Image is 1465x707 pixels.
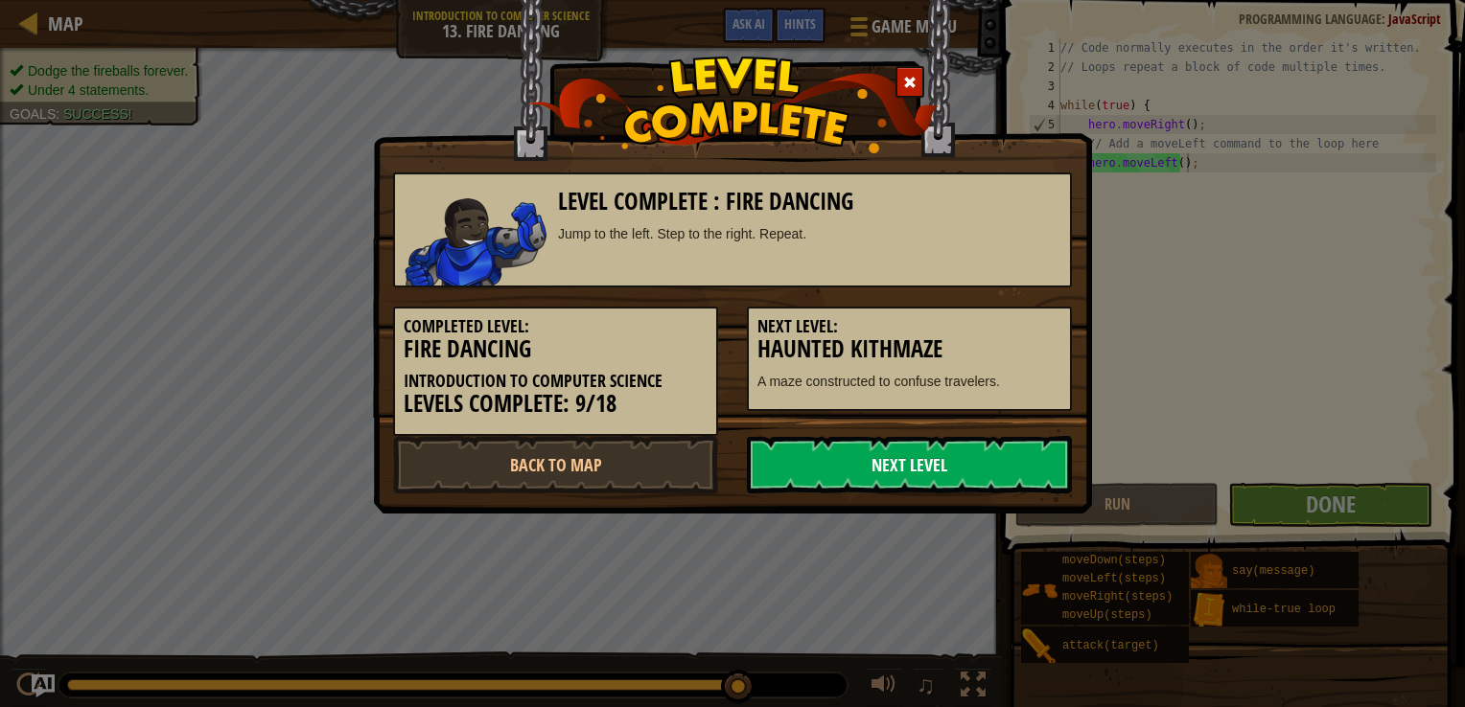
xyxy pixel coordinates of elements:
[404,317,708,336] h5: Completed Level:
[757,372,1061,391] p: A maze constructed to confuse travelers.
[404,372,708,391] h5: Introduction to Computer Science
[404,336,708,362] h3: Fire Dancing
[558,224,1061,243] div: Jump to the left. Step to the right. Repeat.
[757,317,1061,336] h5: Next Level:
[757,336,1061,362] h3: Haunted Kithmaze
[393,436,718,493] a: Back to Map
[747,436,1072,493] a: Next Level
[405,198,546,285] img: stalwart.png
[404,391,708,417] h3: Levels Complete: 9/18
[527,57,939,153] img: level_complete.png
[558,189,1061,215] h3: Level Complete : Fire Dancing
